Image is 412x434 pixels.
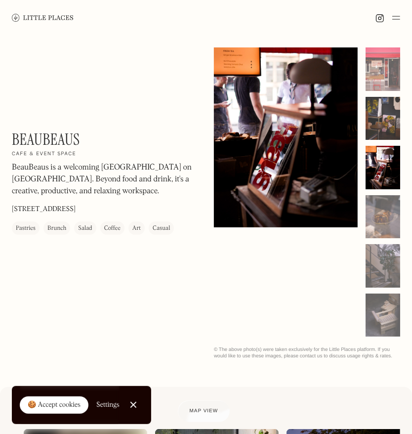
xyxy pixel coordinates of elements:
p: [STREET_ADDRESS] [12,205,76,215]
div: Art [132,224,141,234]
div: Pastries [16,224,36,234]
a: Settings [96,394,120,416]
div: Salad [78,224,92,234]
div: Coffee [104,224,121,234]
div: 🍪 Accept cookies [28,400,81,410]
span: Map view [190,408,218,414]
div: Settings [96,401,120,408]
div: Casual [153,224,170,234]
div: Brunch [47,224,66,234]
a: 🍪 Accept cookies [20,396,88,414]
div: © The above photo(s) were taken exclusively for the Little Places platform. If you would like to ... [214,347,400,359]
h2: Cafe & event space [12,151,76,158]
h1: BeauBeaus [12,130,80,149]
a: Map view [178,400,230,422]
a: Close Cookie Popup [124,395,143,415]
p: BeauBeaus is a welcoming [GEOGRAPHIC_DATA] on [GEOGRAPHIC_DATA]. Beyond food and drink, it's a cr... [12,162,198,198]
